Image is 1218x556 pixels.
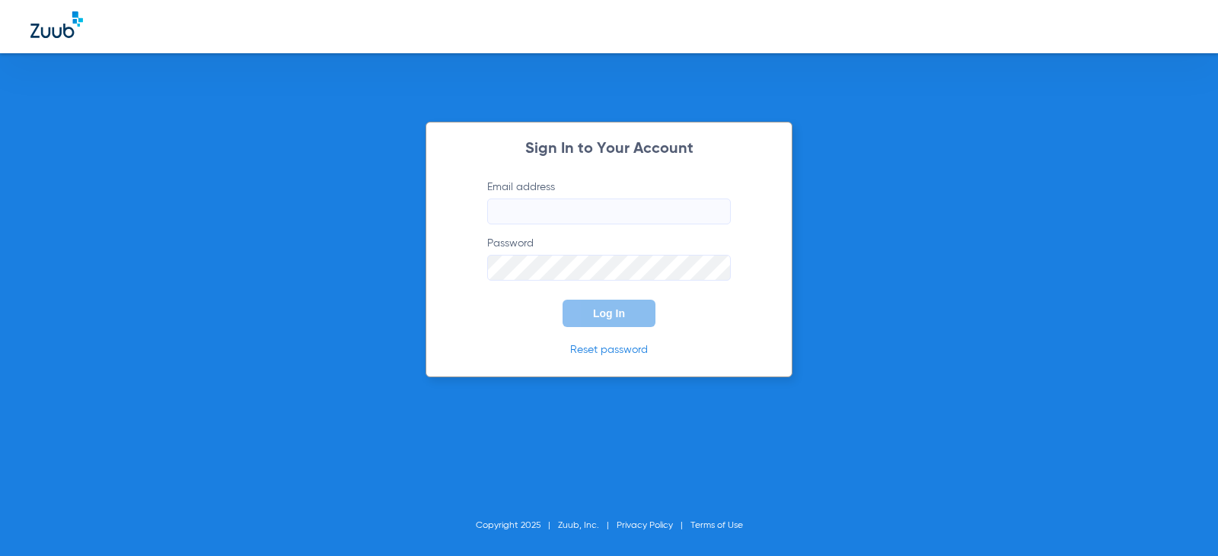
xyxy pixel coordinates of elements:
[476,518,558,533] li: Copyright 2025
[464,141,754,157] h2: Sign In to Your Account
[558,518,617,533] li: Zuub, Inc.
[487,236,731,281] label: Password
[563,300,655,327] button: Log In
[570,345,648,355] a: Reset password
[593,307,625,319] span: Log In
[617,521,673,530] a: Privacy Policy
[487,199,731,224] input: Email address
[487,180,731,224] label: Email address
[690,521,743,530] a: Terms of Use
[487,255,731,281] input: Password
[30,11,83,38] img: Zuub Logo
